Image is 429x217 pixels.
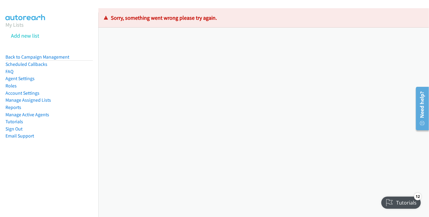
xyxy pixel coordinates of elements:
[5,126,22,132] a: Sign Out
[5,54,69,60] a: Back to Campaign Management
[5,61,47,67] a: Scheduled Callbacks
[5,69,13,74] a: FAQ
[5,76,35,81] a: Agent Settings
[378,191,424,212] iframe: Checklist
[5,21,24,28] a: My Lists
[5,104,21,110] a: Reports
[5,112,49,117] a: Manage Active Agents
[412,84,429,133] iframe: Resource Center
[5,83,17,89] a: Roles
[104,14,424,22] p: Sorry, something went wrong please try again.
[11,32,39,39] a: Add new list
[5,90,39,96] a: Account Settings
[5,133,34,139] a: Email Support
[5,97,51,103] a: Manage Assigned Lists
[5,119,23,124] a: Tutorials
